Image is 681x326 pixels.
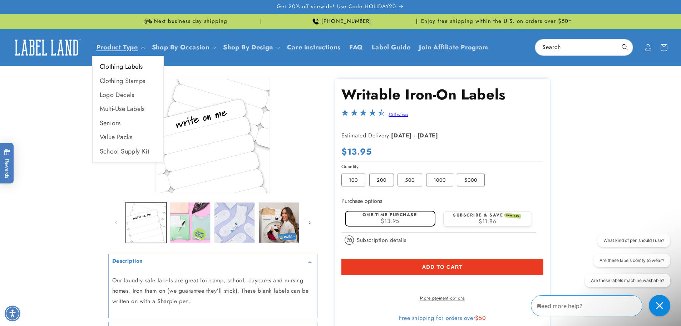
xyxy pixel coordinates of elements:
[264,14,417,29] div: Announcement
[112,258,143,265] h2: Description
[5,306,20,321] div: Accessibility Menu
[418,131,438,140] strong: [DATE]
[170,202,211,243] button: Load image 2 in gallery view
[11,37,82,59] img: Label Land
[415,39,492,56] a: Join Affiliate Program
[341,174,365,186] label: 100
[457,174,485,186] label: 5000
[414,131,416,140] strong: -
[372,43,411,52] span: Label Guide
[341,85,543,104] h1: Writable Iron-On Labels
[97,43,138,52] a: Product Type
[362,211,417,218] label: One-time purchase
[258,202,299,243] button: Load image 4 in gallery view
[349,43,363,52] span: FAQ
[426,174,453,186] label: 1000
[345,39,367,56] a: FAQ
[321,18,371,25] span: [PHONE_NUMBER]
[391,131,412,140] strong: [DATE]
[341,295,543,301] a: More payment options
[419,43,488,52] span: Join Affiliate Program
[92,39,148,56] summary: Product Type
[341,131,520,141] p: Estimated Delivery:
[341,163,359,170] legend: Quantity
[341,259,543,275] button: Add to cart
[6,269,90,290] iframe: Sign Up via Text for Offers
[505,213,521,219] span: SAVE 15%
[223,43,273,52] a: Shop By Design
[287,43,341,52] span: Care instructions
[93,88,163,102] a: Logo Decals
[277,3,396,10] span: Get 20% off sitewide! Use Code:HOLIDAY20
[126,202,167,243] button: Load image 1 in gallery view
[357,236,406,244] span: Subscription details
[531,292,674,319] iframe: Gorgias Floating Chat
[108,215,124,230] button: Slide left
[93,60,163,74] a: Clothing Labels
[283,39,345,56] a: Care instructions
[4,149,10,178] span: Rewards
[421,18,572,25] span: Enjoy free shipping within the U.S. on orders over $50*
[8,34,85,61] a: Label Land
[93,74,163,88] a: Clothing Stamps
[479,314,486,322] span: 50
[148,39,219,56] summary: Shop By Occasion
[109,254,317,270] summary: Description
[341,111,385,119] span: 4.3-star overall rating
[219,39,282,56] summary: Shop By Design
[420,14,573,29] div: Announcement
[367,39,415,56] a: Label Guide
[341,315,543,322] div: Free shipping for orders over
[453,212,521,218] label: Subscribe & save
[154,18,227,25] span: Next business day shipping
[398,174,422,186] label: 500
[422,264,463,270] span: Add to cart
[479,217,497,225] span: $11.86
[93,130,163,144] a: Value Packs
[152,43,209,52] span: Shop By Occasion
[93,145,163,159] a: School Supply Kit
[214,202,255,243] button: Load image 3 in gallery view
[341,197,382,205] label: Purchase options
[341,145,372,158] span: $13.95
[617,39,633,55] button: Search
[108,14,261,29] div: Announcement
[302,215,317,230] button: Slide right
[93,102,163,116] a: Multi-Use Labels
[389,112,408,117] a: 80 Reviews - open in a new tab
[475,314,479,322] span: $
[381,217,399,225] span: $13.95
[579,234,674,294] iframe: Gorgias live chat conversation starters
[112,276,314,306] p: Our laundry safe labels are great for camp, school, daycares and nursing homes. Iron them on (we ...
[93,116,163,130] a: Seniors
[369,174,394,186] label: 200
